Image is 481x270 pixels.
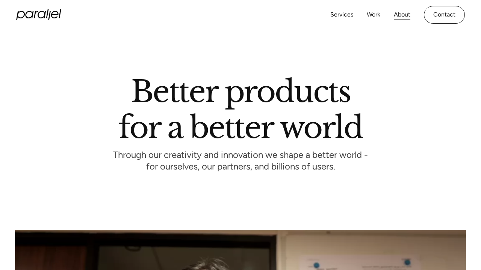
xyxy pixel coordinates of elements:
[367,9,380,20] a: Work
[330,9,353,20] a: Services
[118,81,362,138] h1: Better products for a better world
[113,151,368,172] p: Through our creativity and innovation we shape a better world - for ourselves, our partners, and ...
[424,6,465,24] a: Contact
[16,9,61,20] a: home
[394,9,410,20] a: About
